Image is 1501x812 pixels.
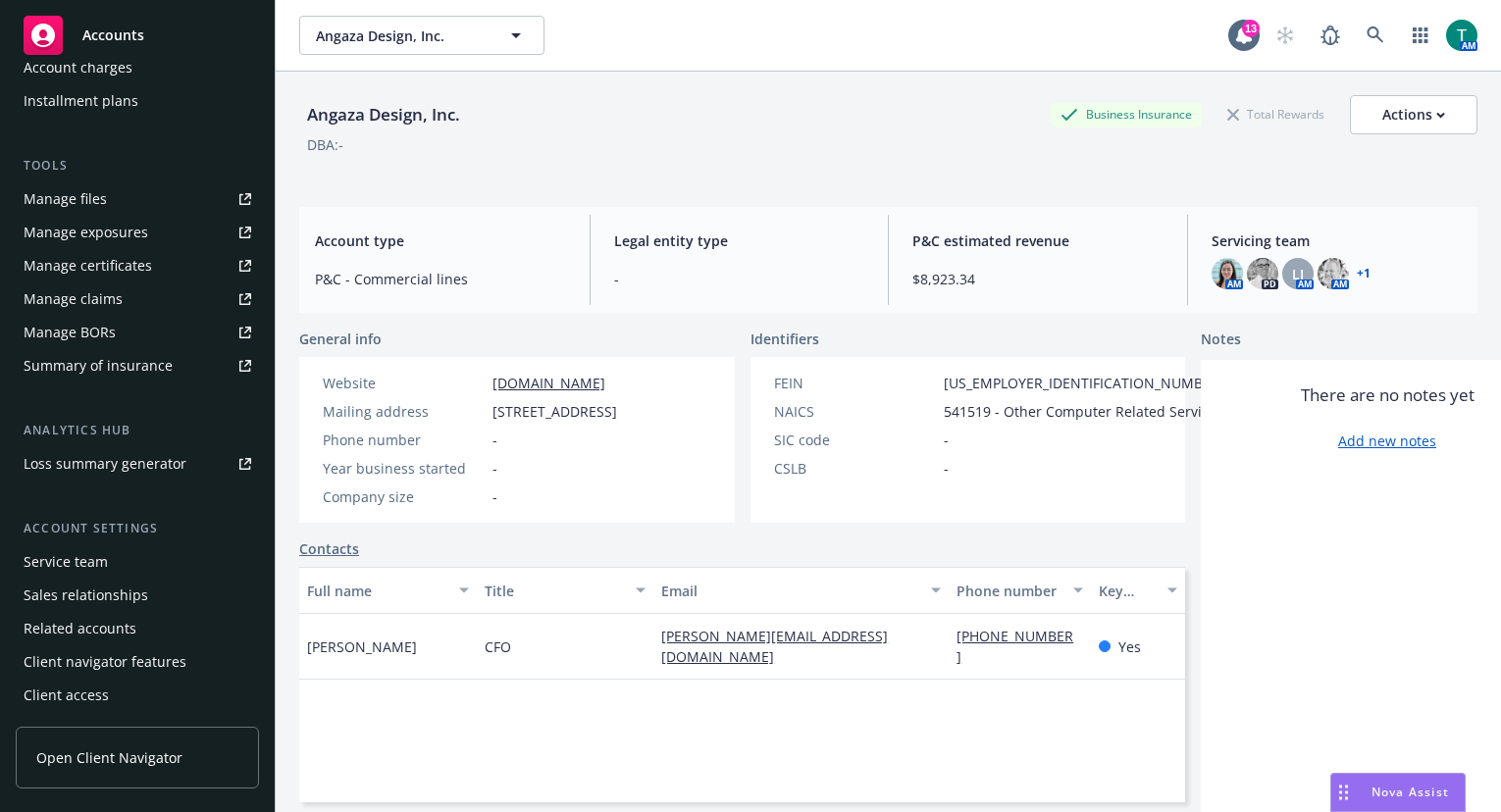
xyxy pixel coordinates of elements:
a: Loss summary generator [16,448,259,480]
div: Key contact [1099,581,1156,601]
a: Client navigator features [16,646,259,678]
div: Summary of insurance [24,350,173,381]
div: NAICS [774,401,936,422]
a: Sales relationships [16,580,259,611]
span: - [944,430,949,450]
button: Phone number [949,567,1090,614]
div: Company size [323,486,485,507]
div: Manage claims [24,283,123,315]
div: Title [485,581,625,601]
a: Manage exposures [16,217,259,248]
div: Website [323,373,485,393]
span: 541519 - Other Computer Related Services [944,401,1223,422]
div: FEIN [774,373,936,393]
button: Nova Assist [1330,773,1466,812]
div: Service team [24,546,108,578]
div: Client access [24,680,109,711]
div: Angaza Design, Inc. [299,102,468,127]
div: SIC code [774,430,936,450]
img: photo [1446,20,1477,51]
span: Yes [1118,636,1141,657]
a: [DOMAIN_NAME] [492,374,605,392]
span: [US_EMPLOYER_IDENTIFICATION_NUMBER] [944,373,1224,393]
div: Manage BORs [24,317,116,348]
a: Installment plans [16,85,259,117]
span: Accounts [82,27,144,43]
span: There are no notes yet [1301,383,1475,407]
a: Manage files [16,183,259,215]
div: Manage exposures [24,217,148,248]
span: [STREET_ADDRESS] [492,401,617,422]
div: Full name [307,581,447,601]
a: Manage claims [16,283,259,315]
span: Servicing team [1212,230,1463,251]
span: P&C estimated revenue [912,230,1164,251]
span: - [492,430,497,450]
div: Analytics hub [16,421,259,440]
a: Add new notes [1338,431,1436,451]
div: Email [661,581,919,601]
a: [PHONE_NUMBER] [957,627,1073,666]
button: Email [653,567,949,614]
div: Account settings [16,519,259,538]
span: CFO [485,636,511,657]
div: Total Rewards [1217,102,1334,127]
div: DBA: - [307,134,343,155]
a: Accounts [16,8,259,63]
a: Start snowing [1266,16,1305,55]
div: Related accounts [24,613,136,644]
a: Summary of insurance [16,350,259,381]
div: Manage certificates [24,250,152,281]
div: Actions [1382,96,1445,133]
div: Phone number [323,430,485,450]
a: Manage certificates [16,250,259,281]
div: Installment plans [24,85,138,117]
div: Year business started [323,458,485,479]
a: +1 [1357,268,1371,279]
a: Service team [16,546,259,578]
div: Account charges [24,52,132,83]
span: Angaza Design, Inc. [316,25,486,46]
span: Notes [1201,329,1241,352]
a: Account charges [16,52,259,83]
div: Drag to move [1331,774,1356,811]
span: - [492,458,497,479]
div: 13 [1242,20,1260,37]
button: Title [477,567,654,614]
span: General info [299,329,382,349]
span: Legal entity type [614,230,865,251]
div: Phone number [957,581,1061,601]
img: photo [1212,258,1243,289]
button: Full name [299,567,477,614]
div: Client navigator features [24,646,186,678]
span: LI [1292,264,1304,284]
img: photo [1318,258,1349,289]
span: [PERSON_NAME] [307,636,417,657]
div: Mailing address [323,401,485,422]
div: Business Insurance [1051,102,1202,127]
span: - [492,486,497,507]
div: Tools [16,156,259,176]
a: Contacts [299,538,359,559]
button: Angaza Design, Inc. [299,16,544,55]
span: $8,923.34 [912,269,1164,289]
a: Client access [16,680,259,711]
img: photo [1247,258,1278,289]
span: Nova Assist [1372,784,1449,800]
div: Sales relationships [24,580,148,611]
div: Manage files [24,183,107,215]
div: CSLB [774,458,936,479]
a: Related accounts [16,613,259,644]
span: Account type [315,230,566,251]
a: Switch app [1401,16,1440,55]
a: Manage BORs [16,317,259,348]
span: - [944,458,949,479]
a: Report a Bug [1311,16,1350,55]
a: Search [1356,16,1395,55]
span: Open Client Navigator [36,747,182,768]
button: Actions [1350,95,1477,134]
a: [PERSON_NAME][EMAIL_ADDRESS][DOMAIN_NAME] [661,627,888,666]
button: Key contact [1091,567,1185,614]
div: Loss summary generator [24,448,186,480]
